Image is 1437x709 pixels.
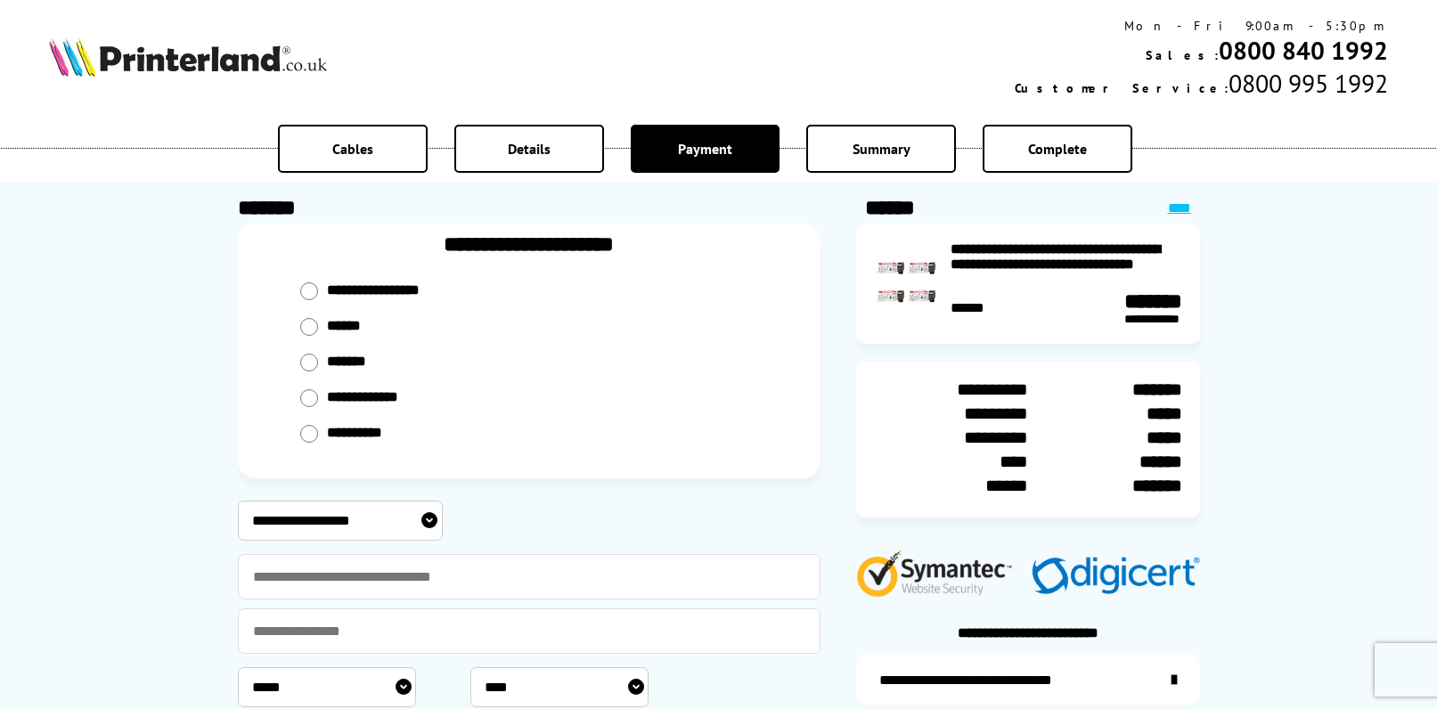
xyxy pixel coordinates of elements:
[1015,18,1388,34] div: Mon - Fri 9:00am - 5:30pm
[1229,67,1388,100] span: 0800 995 1992
[1028,140,1087,158] span: Complete
[853,140,910,158] span: Summary
[508,140,551,158] span: Details
[1146,47,1219,63] span: Sales:
[1015,80,1229,96] span: Customer Service:
[856,655,1200,705] a: additional-ink
[332,140,373,158] span: Cables
[1219,34,1388,67] a: 0800 840 1992
[678,140,732,158] span: Payment
[49,37,327,77] img: Printerland Logo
